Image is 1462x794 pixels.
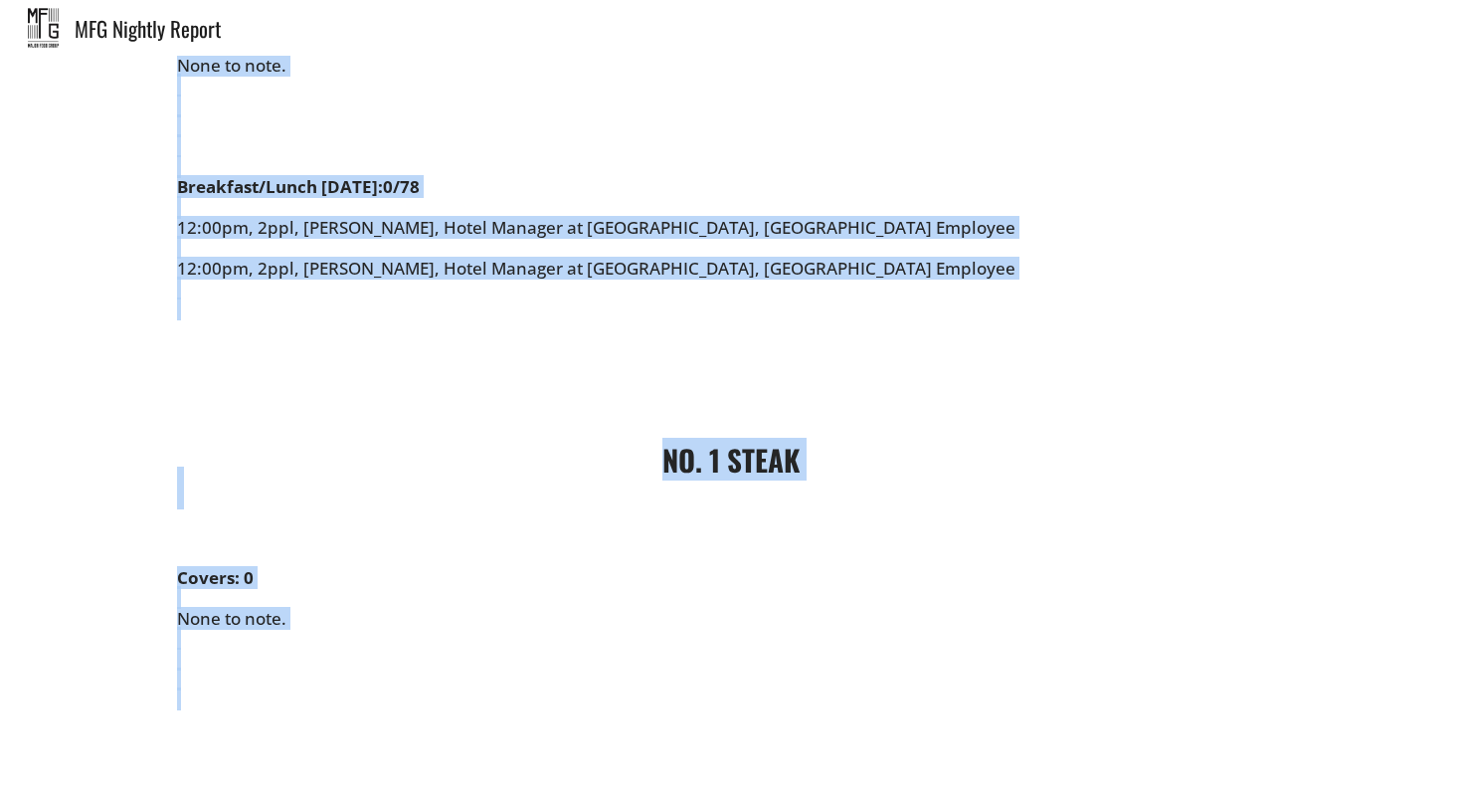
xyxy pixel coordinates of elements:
[177,175,383,198] strong: Breakfast/Lunch [DATE]:
[383,175,420,198] strong: 0/78
[177,15,1285,177] div: None to note.
[177,566,254,589] strong: Covers: 0
[28,8,59,48] img: mfg_nightly.jpeg
[177,568,1285,730] div: None to note.
[177,177,1285,319] div: 12:00pm, 2ppl, [PERSON_NAME], Hotel Manager at [GEOGRAPHIC_DATA], [GEOGRAPHIC_DATA] Employee 12:0...
[75,18,1462,39] div: MFG Nightly Report
[662,438,800,481] strong: NO. 1 STEAK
